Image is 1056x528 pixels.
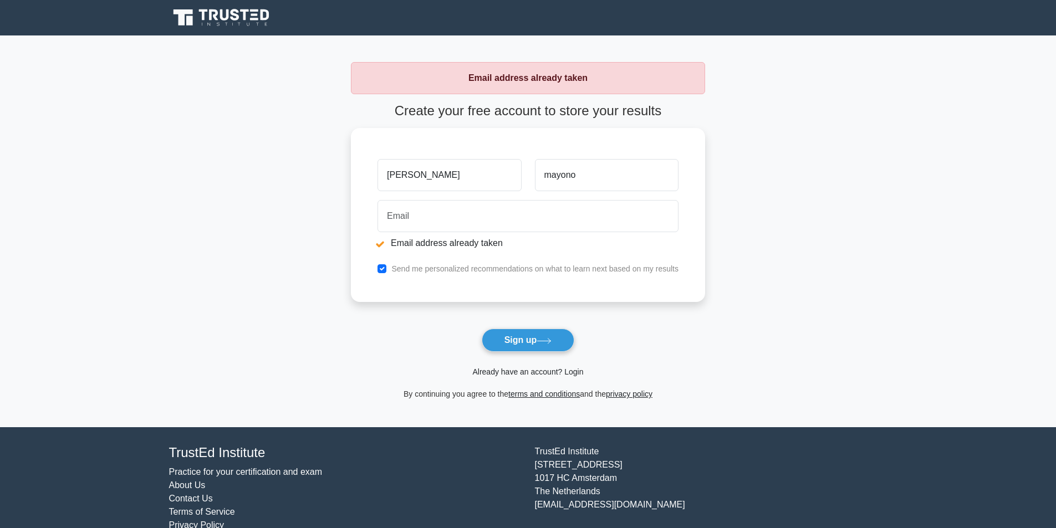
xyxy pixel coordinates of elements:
div: By continuing you agree to the and the [344,387,712,401]
strong: Email address already taken [468,73,588,83]
li: Email address already taken [377,237,679,250]
h4: TrustEd Institute [169,445,522,461]
a: Already have an account? Login [472,367,583,376]
label: Send me personalized recommendations on what to learn next based on my results [391,264,679,273]
a: Contact Us [169,494,213,503]
a: privacy policy [606,389,652,398]
input: First name [377,159,521,191]
a: terms and conditions [508,389,580,398]
a: Practice for your certification and exam [169,467,323,476]
a: About Us [169,480,206,490]
button: Sign up [482,329,575,352]
input: Last name [535,159,679,191]
h4: Create your free account to store your results [351,103,705,119]
input: Email [377,200,679,232]
a: Terms of Service [169,507,235,516]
